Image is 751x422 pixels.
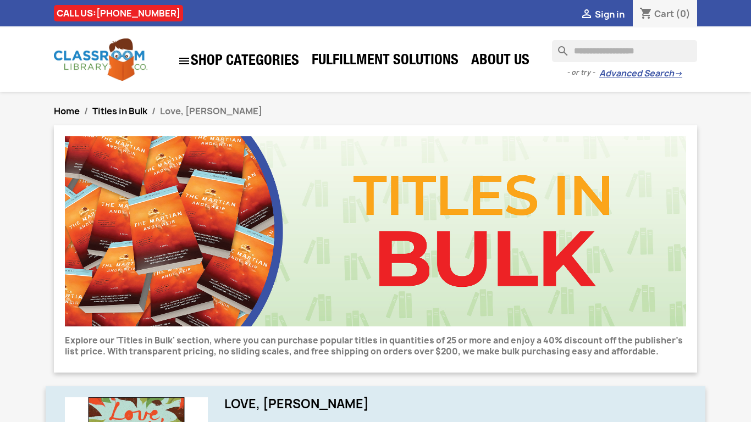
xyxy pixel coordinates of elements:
[178,54,191,68] i: 
[580,8,625,20] a:  Sign in
[65,335,686,357] p: Explore our 'Titles in Bulk' section, where you can purchase popular titles in quantities of 25 o...
[160,105,262,117] span: Love, [PERSON_NAME]
[567,67,599,78] span: - or try -
[674,68,682,79] span: →
[224,397,686,410] h1: Love, [PERSON_NAME]
[639,8,653,21] i: shopping_cart
[65,136,686,326] img: CLC_Bulk.jpg
[306,51,464,73] a: Fulfillment Solutions
[599,68,682,79] a: Advanced Search→
[580,8,593,21] i: 
[595,8,625,20] span: Sign in
[676,8,691,20] span: (0)
[552,40,697,62] input: Search
[96,7,180,19] a: [PHONE_NUMBER]
[552,40,565,53] i: search
[54,105,80,117] a: Home
[92,105,147,117] a: Titles in Bulk
[172,49,305,73] a: SHOP CATEGORIES
[654,8,674,20] span: Cart
[54,38,147,81] img: Classroom Library Company
[54,5,183,21] div: CALL US:
[466,51,535,73] a: About Us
